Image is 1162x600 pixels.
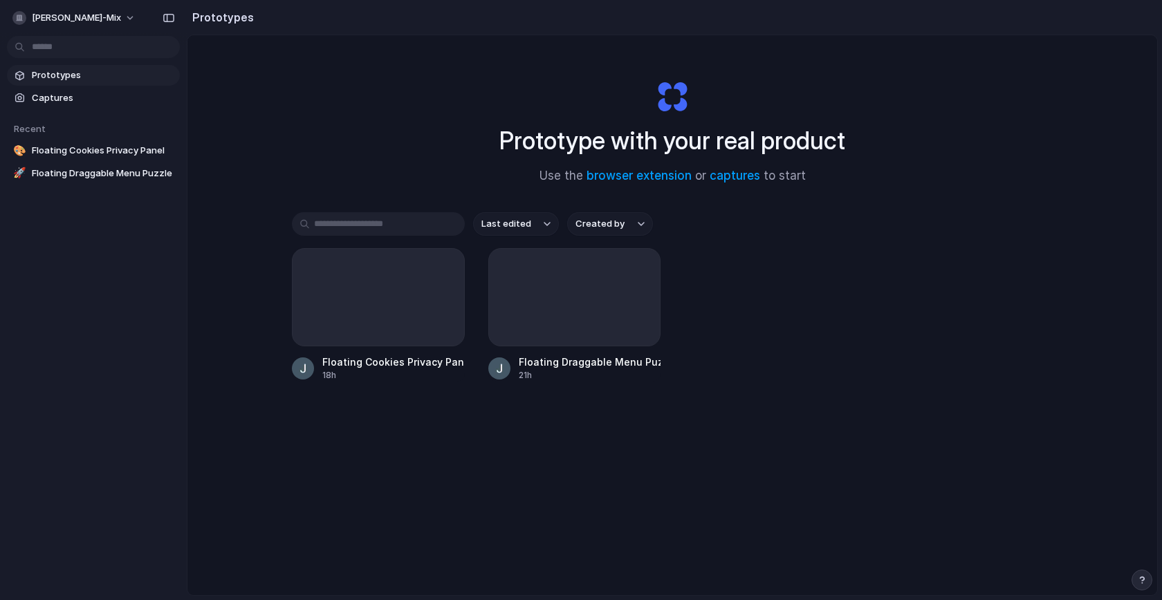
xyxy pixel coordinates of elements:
span: Recent [14,123,46,134]
span: [PERSON_NAME]-mix [32,11,121,25]
div: 🎨 [12,144,26,158]
div: 18h [322,369,465,382]
span: Floating Draggable Menu Puzzle [32,167,174,180]
a: 🎨Floating Cookies Privacy Panel [7,140,180,161]
h1: Prototype with your real product [499,122,845,159]
div: Floating Cookies Privacy Panel [322,355,465,369]
a: 🚀Floating Draggable Menu Puzzle [7,163,180,184]
span: Use the or to start [539,167,806,185]
button: [PERSON_NAME]-mix [7,7,142,29]
span: Last edited [481,217,531,231]
h2: Prototypes [187,9,254,26]
span: Captures [32,91,174,105]
button: Created by [567,212,653,236]
a: Prototypes [7,65,180,86]
a: Floating Draggable Menu Puzzle21h [488,248,661,382]
span: Created by [575,217,625,231]
div: Floating Draggable Menu Puzzle [519,355,661,369]
div: 21h [519,369,661,382]
a: browser extension [587,169,692,182]
button: Last edited [473,212,559,236]
a: captures [710,169,760,182]
a: Floating Cookies Privacy Panel18h [292,248,465,382]
div: 🚀 [12,167,26,180]
span: Floating Cookies Privacy Panel [32,144,174,158]
a: Captures [7,88,180,109]
span: Prototypes [32,68,174,82]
